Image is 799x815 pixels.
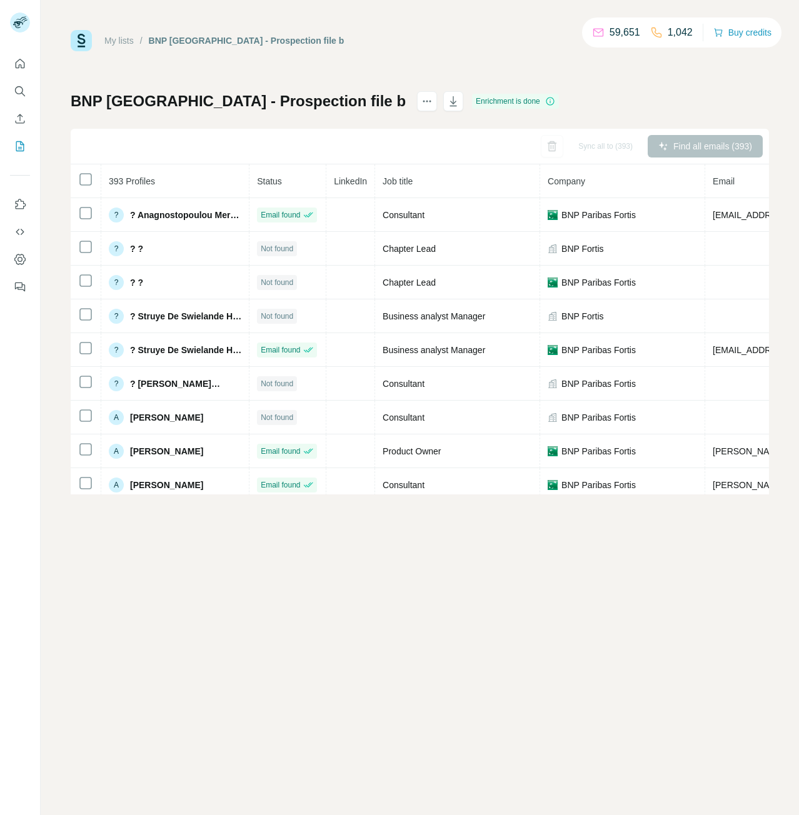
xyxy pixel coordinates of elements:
span: Chapter Lead [383,244,436,254]
button: My lists [10,135,30,157]
img: Surfe Logo [71,30,92,51]
span: [PERSON_NAME] [130,479,203,491]
button: Use Surfe on LinkedIn [10,193,30,216]
img: company-logo [548,480,558,490]
span: 393 Profiles [109,176,155,186]
span: Email [713,176,735,186]
p: 59,651 [610,25,640,40]
div: ? [109,309,124,324]
button: Use Surfe API [10,221,30,243]
button: actions [417,91,437,111]
span: Not found [261,378,293,389]
span: Email found [261,344,300,356]
span: Product Owner [383,446,441,456]
div: ? [109,376,124,391]
span: Company [548,176,585,186]
span: Chapter Lead [383,277,436,287]
span: Consultant [383,412,425,422]
span: BNP Paribas Fortis [561,209,636,221]
span: [PERSON_NAME] [130,445,203,457]
div: ? [109,342,124,357]
span: Business analyst Manager [383,345,485,355]
span: Business analyst Manager [383,311,485,321]
span: BNP Paribas Fortis [561,344,636,356]
span: Status [257,176,282,186]
button: Enrich CSV [10,107,30,130]
button: Feedback [10,276,30,298]
span: Email found [261,446,300,457]
div: Enrichment is done [472,94,559,109]
button: Buy credits [713,24,771,41]
div: A [109,410,124,425]
span: Email found [261,479,300,491]
img: company-logo [548,277,558,287]
span: BNP Paribas Fortis [561,276,636,289]
img: company-logo [548,210,558,220]
span: BNP Paribas Fortis [561,411,636,424]
span: [PERSON_NAME] [130,411,203,424]
div: BNP [GEOGRAPHIC_DATA] - Prospection file b [149,34,344,47]
span: BNP Paribas Fortis [561,377,636,390]
span: BNP Paribas Fortis [561,445,636,457]
span: Consultant [383,210,425,220]
span: LinkedIn [334,176,367,186]
span: Consultant [383,379,425,389]
button: Dashboard [10,248,30,271]
div: ? [109,241,124,256]
span: Not found [261,243,293,254]
span: ? ? [130,276,143,289]
div: A [109,477,124,492]
span: BNP Paribas Fortis [561,479,636,491]
li: / [140,34,143,47]
span: BNP Fortis [561,242,603,255]
button: Search [10,80,30,102]
span: ? ? [130,242,143,255]
span: ? [PERSON_NAME]… [130,377,220,390]
div: A [109,444,124,459]
button: Quick start [10,52,30,75]
span: ? Struye De Swielande H… [130,344,241,356]
span: ? Anagnostopoulou Mer… [130,209,239,221]
div: ? [109,275,124,290]
img: company-logo [548,345,558,355]
span: Job title [383,176,413,186]
h1: BNP [GEOGRAPHIC_DATA] - Prospection file b [71,91,406,111]
span: Email found [261,209,300,221]
p: 1,042 [668,25,693,40]
div: ? [109,207,124,222]
span: Not found [261,277,293,288]
a: My lists [104,36,134,46]
span: ? Struye De Swielande H… [130,310,241,322]
span: BNP Fortis [561,310,603,322]
span: Consultant [383,480,425,490]
img: company-logo [548,446,558,456]
span: Not found [261,311,293,322]
span: Not found [261,412,293,423]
